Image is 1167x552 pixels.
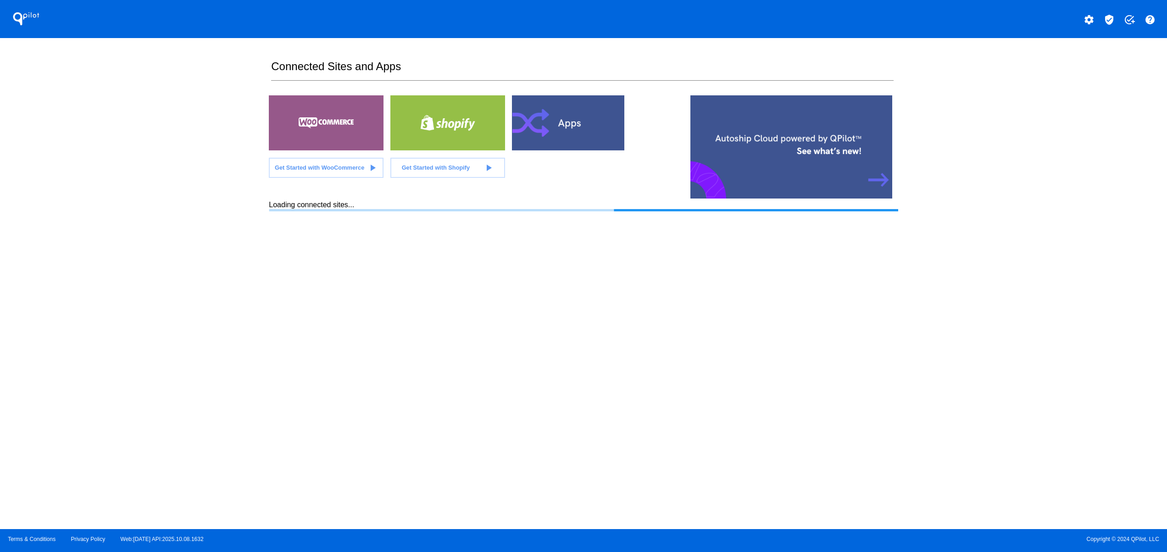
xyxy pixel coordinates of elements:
[8,536,56,542] a: Terms & Conditions
[71,536,106,542] a: Privacy Policy
[1124,14,1135,25] mat-icon: add_task
[8,10,44,28] h1: QPilot
[402,164,470,171] span: Get Started with Shopify
[483,162,494,173] mat-icon: play_arrow
[591,536,1159,542] span: Copyright © 2024 QPilot, LLC
[275,164,364,171] span: Get Started with WooCommerce
[1104,14,1115,25] mat-icon: verified_user
[269,158,383,178] a: Get Started with WooCommerce
[121,536,204,542] a: Web:[DATE] API:2025.10.08.1632
[390,158,505,178] a: Get Started with Shopify
[269,201,898,211] div: Loading connected sites...
[1145,14,1156,25] mat-icon: help
[271,60,893,81] h2: Connected Sites and Apps
[1084,14,1095,25] mat-icon: settings
[367,162,378,173] mat-icon: play_arrow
